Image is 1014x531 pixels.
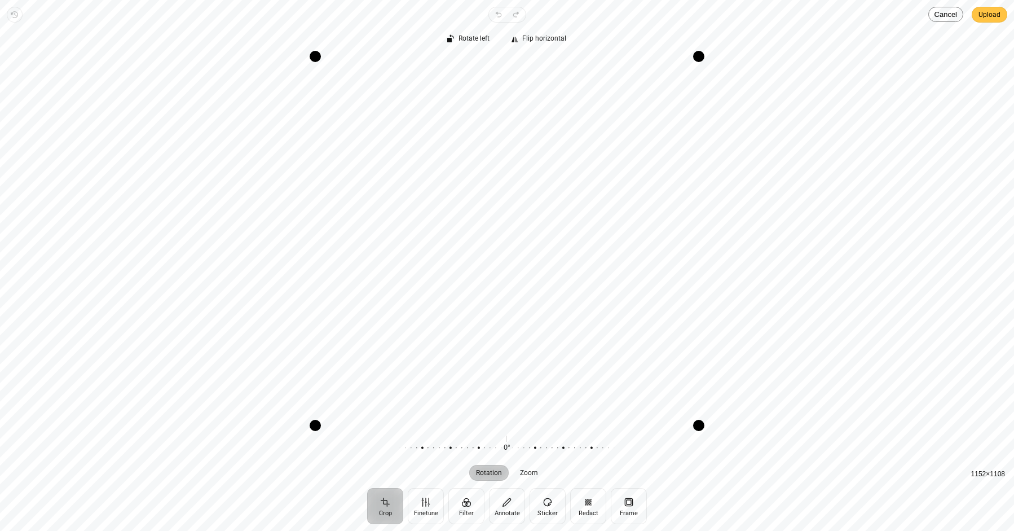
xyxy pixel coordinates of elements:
[310,420,321,431] div: Drag corner bl
[693,420,704,431] div: Drag corner br
[315,420,699,431] div: Drag edge b
[928,7,963,22] button: Cancel
[611,488,647,524] button: Frame
[315,51,699,62] div: Drag edge t
[522,35,566,42] span: Flip horizontal
[310,51,321,62] div: Drag corner tl
[530,488,566,524] button: Sticker
[489,488,525,524] button: Annotate
[693,51,704,62] div: Drag corner tr
[469,465,509,481] button: Rotation
[367,488,403,524] button: Crop
[972,7,1007,23] button: Upload
[442,32,496,47] button: Rotate left
[408,488,444,524] button: Finetune
[693,56,704,425] div: Drag edge r
[505,32,573,47] button: Flip horizontal
[476,469,502,476] span: Rotation
[458,35,490,42] span: Rotate left
[570,488,606,524] button: Redact
[513,465,545,481] button: Zoom
[310,56,321,425] div: Drag edge l
[520,469,538,476] span: Zoom
[448,488,484,524] button: Filter
[978,8,1000,21] span: Upload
